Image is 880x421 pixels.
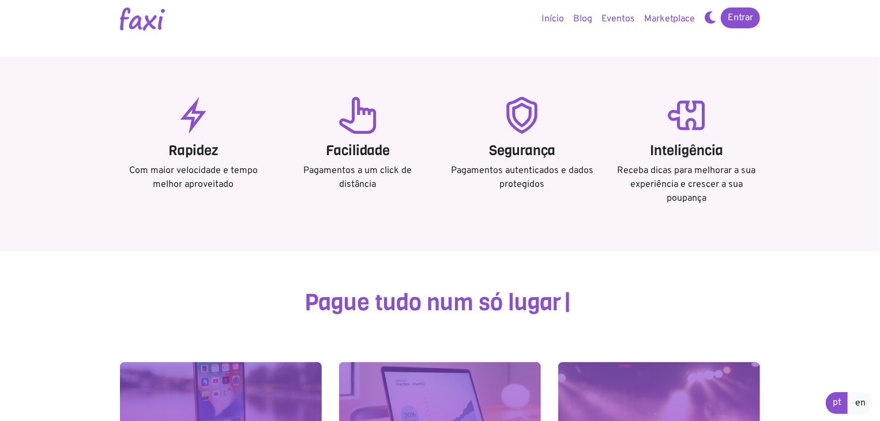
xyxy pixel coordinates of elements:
[613,142,760,159] h4: Inteligência
[721,7,760,28] a: Entrar
[537,7,569,31] a: Início
[597,7,640,31] a: Eventos
[284,142,431,159] h4: Facilidade
[284,164,431,191] p: Pagamentos a um click de distância
[449,142,596,159] h4: Segurança
[449,164,596,191] p: Pagamentos autenticados e dados protegidos
[569,7,597,31] a: Blog
[613,164,760,205] p: Receba dicas para melhorar a sua experiência e crescer a sua poupança
[120,164,267,191] p: Com maior velocidade e tempo melhor aproveitado
[848,392,873,414] a: en
[826,392,848,414] a: pt
[120,142,267,159] h4: Rapidez
[120,7,165,31] img: Logotipo Faxi Online
[305,287,562,318] span: Pague tudo num só lugar
[640,7,700,31] a: Marketplace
